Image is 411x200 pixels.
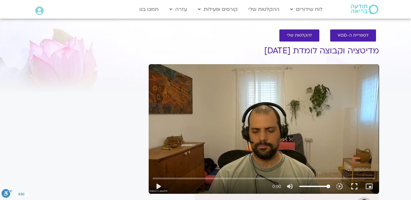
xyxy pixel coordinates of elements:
a: לספריית ה-VOD [330,29,376,42]
a: עזרה [166,3,190,15]
h1: מדיטציה וקבוצה לומדת [DATE] [149,46,379,56]
img: תודעה בריאה [351,5,378,14]
span: לספריית ה-VOD [338,33,369,38]
a: תמכו בנו [136,3,162,15]
a: ההקלטות שלי [245,3,282,15]
a: קורסים ופעילות [195,3,241,15]
a: לוח שידורים [287,3,326,15]
a: להקלטות שלי [279,29,319,42]
span: להקלטות שלי [287,33,312,38]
